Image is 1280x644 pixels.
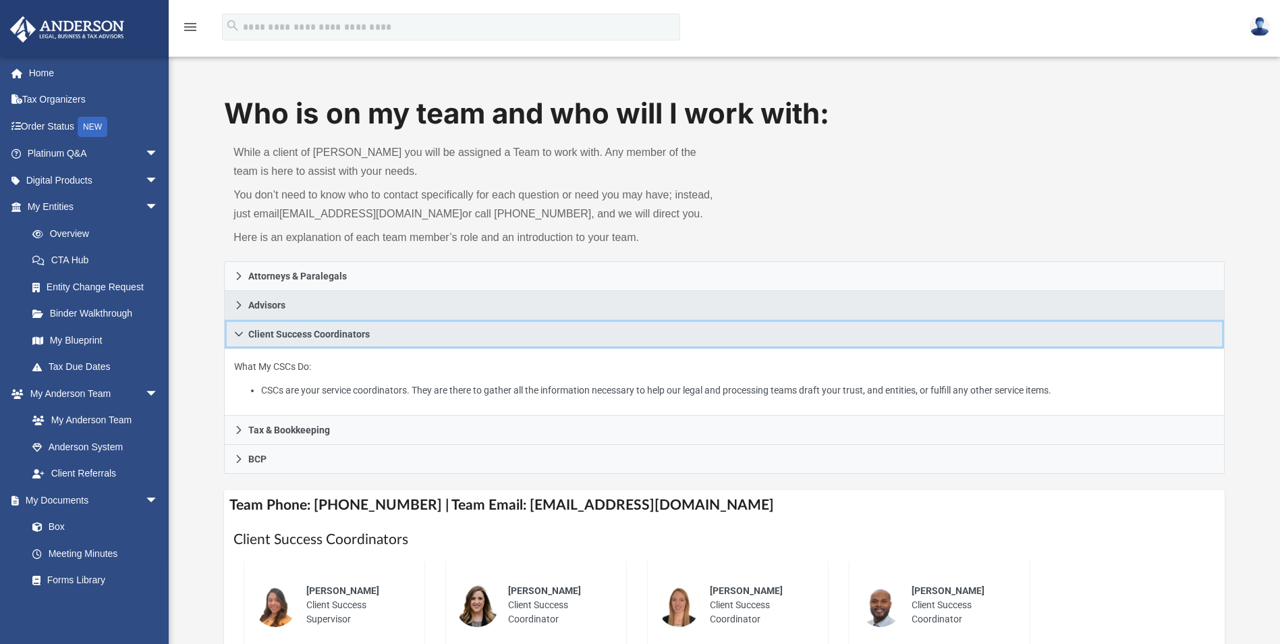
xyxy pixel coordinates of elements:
[19,300,179,327] a: Binder Walkthrough
[297,574,415,636] div: Client Success Supervisor
[6,16,128,43] img: Anderson Advisors Platinum Portal
[19,247,179,274] a: CTA Hub
[859,584,902,627] img: thumbnail
[248,329,370,339] span: Client Success Coordinators
[19,433,172,460] a: Anderson System
[182,19,198,35] i: menu
[233,186,715,223] p: You don’t need to know who to contact specifically for each question or need you may have; instea...
[145,380,172,408] span: arrow_drop_down
[912,585,984,596] span: [PERSON_NAME]
[902,574,1020,636] div: Client Success Coordinator
[19,327,172,354] a: My Blueprint
[508,585,581,596] span: [PERSON_NAME]
[248,425,330,435] span: Tax & Bookkeeping
[224,490,1224,520] h4: Team Phone: [PHONE_NUMBER] | Team Email: [EMAIL_ADDRESS][DOMAIN_NAME]
[224,320,1224,349] a: Client Success Coordinators
[9,487,172,514] a: My Documentsarrow_drop_down
[19,407,165,434] a: My Anderson Team
[234,358,1214,399] p: What My CSCs Do:
[254,584,297,627] img: thumbnail
[9,86,179,113] a: Tax Organizers
[224,445,1224,474] a: BCP
[9,167,179,194] a: Digital Productsarrow_drop_down
[233,530,1215,549] h1: Client Success Coordinators
[145,487,172,514] span: arrow_drop_down
[9,194,179,221] a: My Entitiesarrow_drop_down
[19,593,172,620] a: Notarize
[233,228,715,247] p: Here is an explanation of each team member’s role and an introduction to your team.
[248,271,347,281] span: Attorneys & Paralegals
[224,416,1224,445] a: Tax & Bookkeeping
[225,18,240,33] i: search
[279,208,462,219] a: [EMAIL_ADDRESS][DOMAIN_NAME]
[306,585,379,596] span: [PERSON_NAME]
[19,220,179,247] a: Overview
[145,194,172,221] span: arrow_drop_down
[657,584,700,627] img: thumbnail
[19,540,172,567] a: Meeting Minutes
[499,574,617,636] div: Client Success Coordinator
[145,140,172,168] span: arrow_drop_down
[9,140,179,167] a: Platinum Q&Aarrow_drop_down
[700,574,818,636] div: Client Success Coordinator
[19,567,165,594] a: Forms Library
[19,460,172,487] a: Client Referrals
[9,113,179,140] a: Order StatusNEW
[224,291,1224,320] a: Advisors
[9,380,172,407] a: My Anderson Teamarrow_drop_down
[19,354,179,381] a: Tax Due Dates
[224,349,1224,416] div: Client Success Coordinators
[248,300,285,310] span: Advisors
[19,273,179,300] a: Entity Change Request
[78,117,107,137] div: NEW
[182,26,198,35] a: menu
[261,382,1215,399] li: CSCs are your service coordinators. They are there to gather all the information necessary to hel...
[233,143,715,181] p: While a client of [PERSON_NAME] you will be assigned a Team to work with. Any member of the team ...
[19,514,165,541] a: Box
[145,167,172,194] span: arrow_drop_down
[224,261,1224,291] a: Attorneys & Paralegals
[248,454,267,464] span: BCP
[224,94,1224,134] h1: Who is on my team and who will I work with:
[1250,17,1270,36] img: User Pic
[455,584,499,627] img: thumbnail
[9,59,179,86] a: Home
[710,585,783,596] span: [PERSON_NAME]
